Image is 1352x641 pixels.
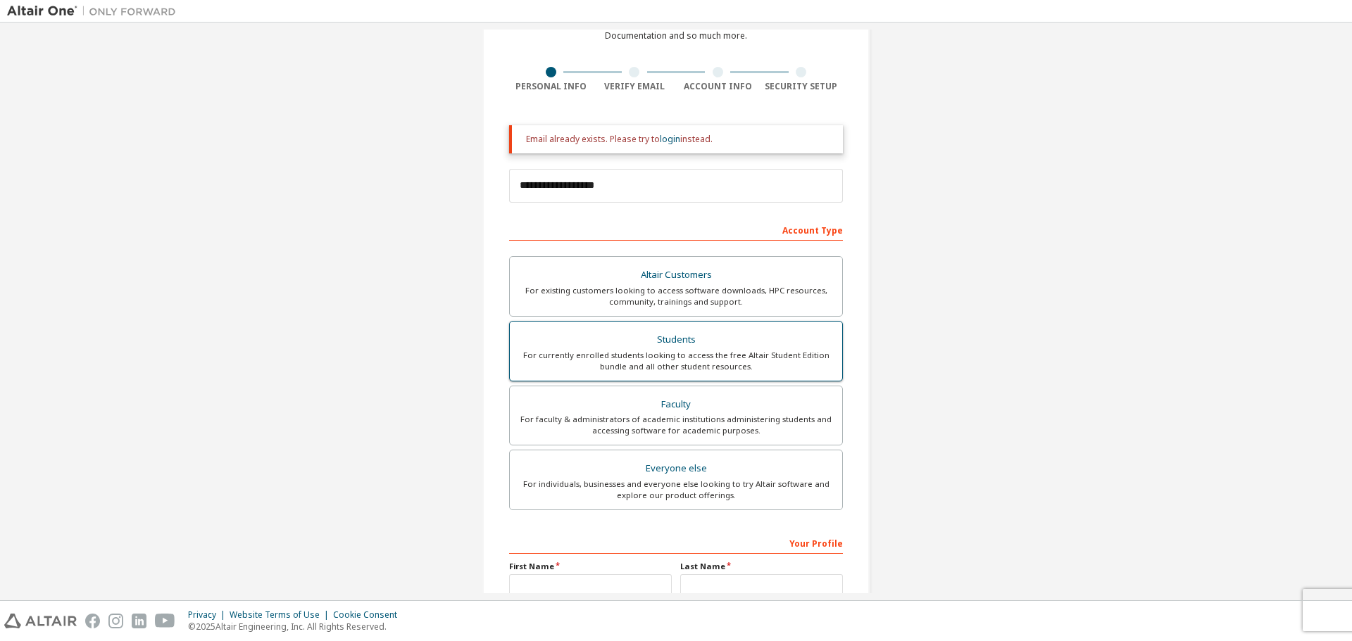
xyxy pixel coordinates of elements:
[7,4,183,18] img: Altair One
[4,614,77,628] img: altair_logo.svg
[509,218,843,241] div: Account Type
[593,81,677,92] div: Verify Email
[188,609,230,621] div: Privacy
[518,285,834,307] div: For existing customers looking to access software downloads, HPC resources, community, trainings ...
[526,134,832,145] div: Email already exists. Please try to instead.
[660,133,680,145] a: login
[230,609,333,621] div: Website Terms of Use
[760,81,844,92] div: Security Setup
[155,614,175,628] img: youtube.svg
[518,414,834,436] div: For faculty & administrators of academic institutions administering students and accessing softwa...
[85,614,100,628] img: facebook.svg
[518,478,834,501] div: For individuals, businesses and everyone else looking to try Altair software and explore our prod...
[509,81,593,92] div: Personal Info
[518,395,834,414] div: Faculty
[680,561,843,572] label: Last Name
[518,459,834,478] div: Everyone else
[509,531,843,554] div: Your Profile
[108,614,123,628] img: instagram.svg
[188,621,406,633] p: © 2025 Altair Engineering, Inc. All Rights Reserved.
[676,81,760,92] div: Account Info
[518,330,834,350] div: Students
[509,561,672,572] label: First Name
[132,614,146,628] img: linkedin.svg
[518,350,834,372] div: For currently enrolled students looking to access the free Altair Student Edition bundle and all ...
[578,19,774,42] div: For Free Trials, Licenses, Downloads, Learning & Documentation and so much more.
[518,265,834,285] div: Altair Customers
[333,609,406,621] div: Cookie Consent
